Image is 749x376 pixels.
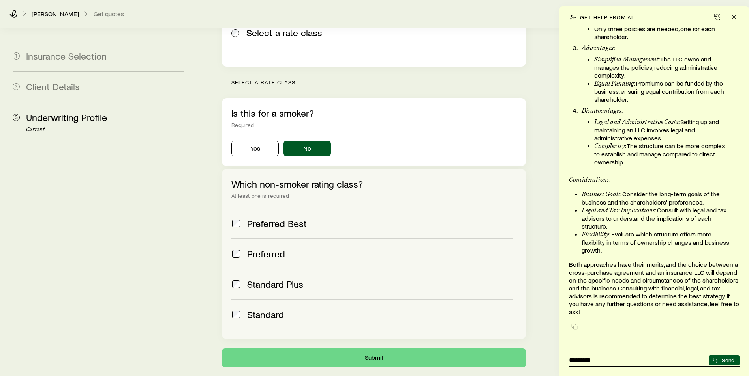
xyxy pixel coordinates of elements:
li: : Evaluate which structure offers more flexibility in terms of ownership changes and business gro... [582,230,730,254]
strong: Complexity [594,142,625,150]
strong: Considerations [569,176,609,183]
li: : Consider the long-term goals of the business and the shareholders' preferences. [582,190,730,206]
strong: Simplified Management [594,56,659,63]
input: Preferred [232,250,240,258]
span: 3 [13,114,20,121]
input: Select a rate class [231,29,239,37]
li: : Consult with legal and tax advisors to understand the implications of each structure. [582,206,730,230]
span: Standard [247,309,284,320]
button: Get quotes [93,10,124,18]
strong: Legal and Tax Implications [582,207,655,214]
span: Insurance Selection [26,50,107,61]
p: Select a rate class [231,79,526,86]
p: Is this for a smoker? [231,108,516,119]
p: Get help from AI [580,14,633,20]
input: Standard [232,311,240,318]
span: 2 [13,83,20,90]
strong: Business Goals [582,190,620,198]
span: 1 [13,52,20,60]
strong: Legal and Administrative Costs [594,118,678,126]
li: : The LLC owns and manages the policies, reducing administrative complexity. [594,55,730,79]
strong: Flexibility [582,231,609,238]
span: Preferred [247,248,285,259]
div: Required [231,122,516,128]
p: : [582,44,730,52]
span: Standard Plus [247,279,303,290]
button: Submit [222,348,526,367]
button: Close [728,11,740,22]
span: Client Details [26,81,80,92]
strong: Equal Funding [594,80,634,87]
p: Both approaches have their merits, and the choice between a cross-purchase agreement and an insur... [569,261,740,316]
p: Send [722,357,734,363]
li: : Premiums can be funded by the business, ensuring equal contribution from each shareholder. [594,79,730,103]
span: Underwriting Profile [26,112,107,123]
p: Which non-smoker rating class? [231,179,516,190]
li: : Setting up and maintaining an LLC involves legal and administrative expenses. [594,118,730,142]
button: Send [709,355,740,365]
div: At least one is required [231,193,516,199]
input: Standard Plus [232,280,240,288]
span: Select a rate class [246,27,322,38]
strong: Advantages [582,44,614,52]
input: Preferred Best [232,220,240,227]
strong: Disadvantages [582,107,621,114]
p: : [582,106,730,115]
p: Current [26,127,184,133]
button: Yes [231,141,279,156]
li: : The structure can be more complex to establish and manage compared to direct ownership. [594,142,730,166]
p: [PERSON_NAME] [32,10,79,18]
span: Preferred Best [247,218,307,229]
button: No [283,141,331,156]
li: Only three policies are needed, one for each shareholder. [594,25,730,41]
h3: : [569,175,740,184]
